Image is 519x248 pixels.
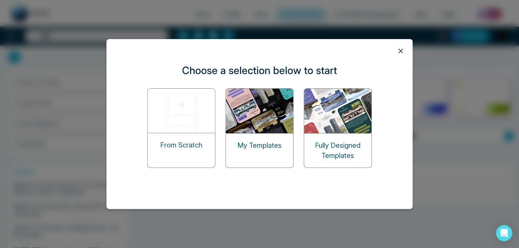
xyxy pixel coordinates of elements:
[496,225,512,241] div: Open Intercom Messenger
[160,140,202,150] p: From Scratch
[182,63,337,78] p: Choose a selection below to start
[148,89,216,133] img: start-from-scratch.png
[237,140,282,150] p: My Templates
[226,89,294,133] img: my-templates.png
[304,140,371,161] p: Fully Designed Templates
[304,89,372,133] img: designed-templates.png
